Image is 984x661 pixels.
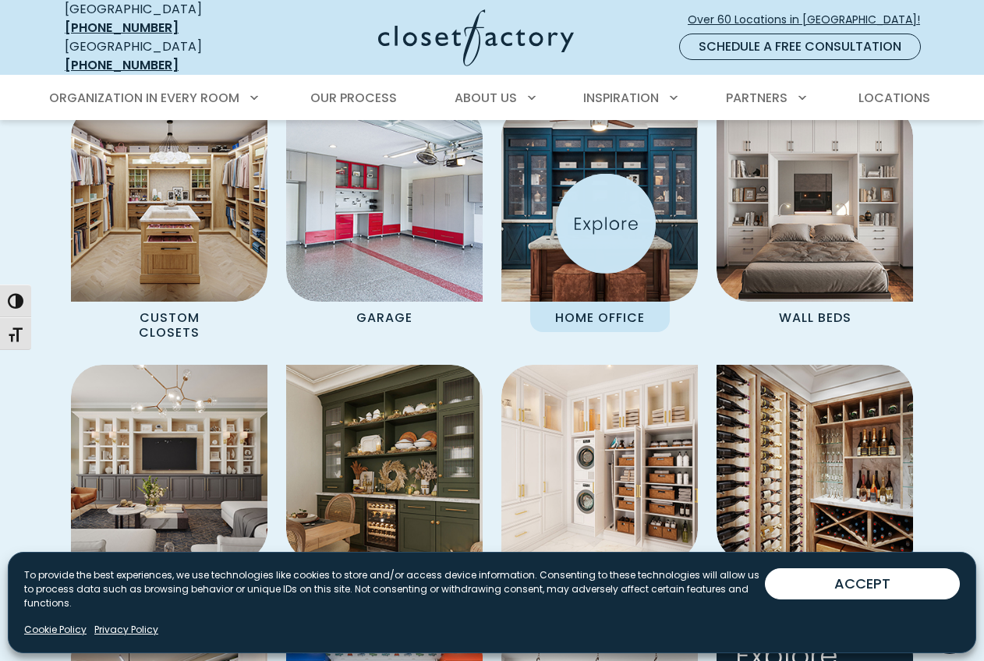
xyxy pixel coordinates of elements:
[754,302,876,331] p: Wall Beds
[65,19,179,37] a: [PHONE_NUMBER]
[583,89,659,107] span: Inspiration
[717,105,913,302] img: Wall Bed
[501,105,698,346] a: Home Office featuring desk and custom cabinetry Home Office
[71,105,267,346] a: Custom Closet with island Custom Closets
[286,365,483,561] img: Wall unit
[94,623,158,637] a: Privacy Policy
[717,105,913,346] a: Wall Bed Wall Beds
[687,6,933,34] a: Over 60 Locations in [GEOGRAPHIC_DATA]!
[310,89,397,107] span: Our Process
[455,89,517,107] span: About Us
[286,105,483,302] img: Garage Cabinets
[65,56,179,74] a: [PHONE_NUMBER]
[530,302,670,331] p: Home Office
[331,302,437,331] p: Garage
[858,89,930,107] span: Locations
[765,568,960,599] button: ACCEPT
[71,365,267,606] a: Entertainment Center Entertainment Centers
[90,302,248,346] p: Custom Closets
[717,365,913,561] img: Custom Pantry
[378,9,574,66] img: Closet Factory Logo
[501,365,698,561] img: Custom Laundry Room
[71,365,267,561] img: Entertainment Center
[24,623,87,637] a: Cookie Policy
[24,568,765,610] p: To provide the best experiences, we use technologies like cookies to store and/or access device i...
[726,89,788,107] span: Partners
[286,105,483,346] a: Garage Cabinets Garage
[38,76,946,120] nav: Primary Menu
[688,12,933,28] span: Over 60 Locations in [GEOGRAPHIC_DATA]!
[65,37,256,75] div: [GEOGRAPHIC_DATA]
[286,365,483,606] a: Wall unit Wall Units
[71,105,267,302] img: Custom Closet with island
[679,34,921,60] a: Schedule a Free Consultation
[49,89,239,107] span: Organization in Every Room
[717,365,913,606] a: Custom Pantry Pantry & Wine Storage
[501,365,698,606] a: Custom Laundry Room Laundry Room
[491,96,707,312] img: Home Office featuring desk and custom cabinetry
